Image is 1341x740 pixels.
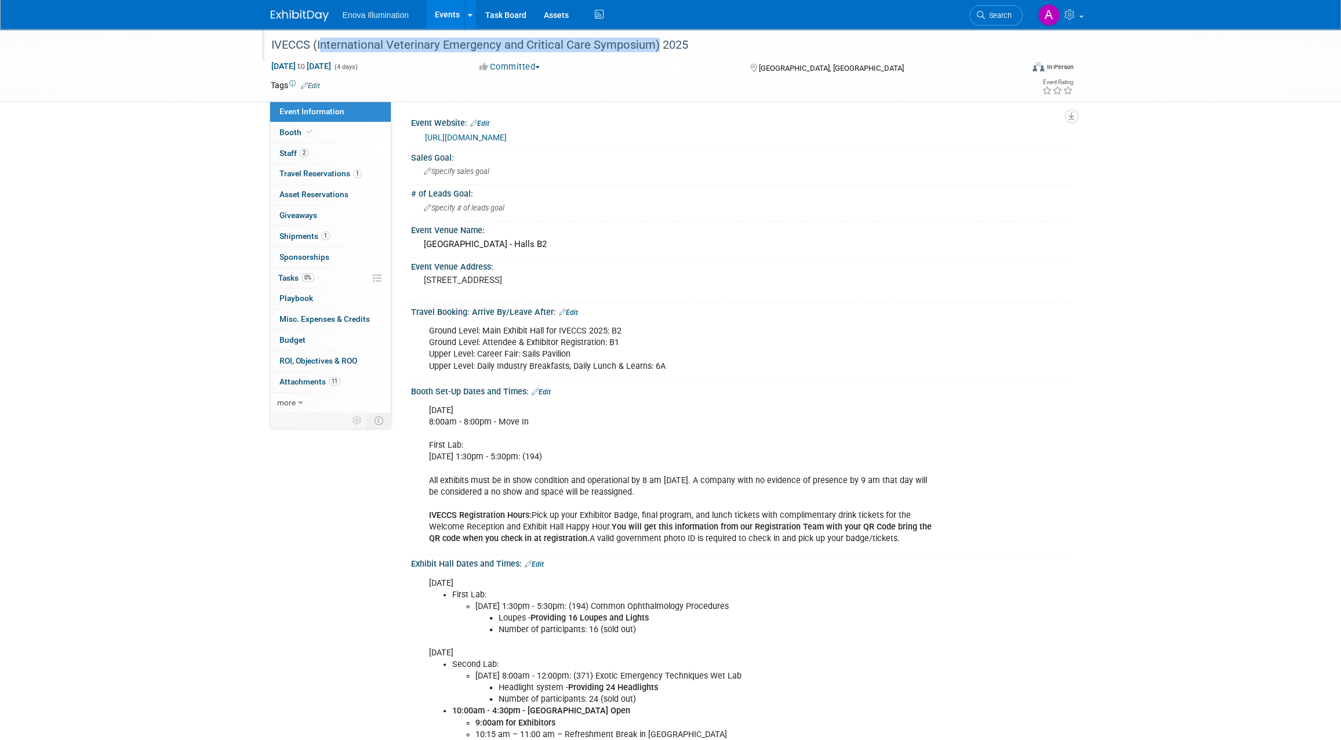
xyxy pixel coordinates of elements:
[499,682,936,694] li: Headlight system -
[271,79,320,91] td: Tags
[270,101,391,122] a: Event Information
[475,718,555,728] b: 9:00am for Exhibitors
[568,683,658,692] b: Providing 24 Headlights
[270,351,391,371] a: ROI, Objectives & ROO
[279,211,317,220] span: Giveaways
[424,275,673,285] pre: [STREET_ADDRESS]
[759,64,904,72] span: [GEOGRAPHIC_DATA], [GEOGRAPHIC_DATA]
[421,320,943,378] div: Ground Level: Main Exhibit Hall for IVECCS 2025: B2 Ground Level: Attendee & Exhibitor Registrati...
[333,63,358,71] span: (4 days)
[277,398,296,407] span: more
[470,119,489,128] a: Edit
[452,706,630,716] b: 10:00am - 4:30pm - [GEOGRAPHIC_DATA] Open
[353,169,362,178] span: 1
[279,335,306,344] span: Budget
[421,399,943,550] div: [DATE] 8:00am - 8:00pm - Move In First Lab: [DATE] 1:30pm - 5:30pm: (194) All exhibits must be in...
[270,372,391,392] a: Attachments11
[270,226,391,246] a: Shipments1
[475,670,936,705] li: [DATE] 8:00am - 12:00pm: (371) Exotic Emergency Techniques Wet Lab
[270,143,391,164] a: Staff2
[411,303,1071,318] div: Travel Booking: Arrive By/Leave After:
[279,377,340,386] span: Attachments
[499,612,936,624] li: Loupes -
[321,231,330,240] span: 1
[329,377,340,386] span: 11
[499,694,936,705] li: Number of participants: 24 (sold out)
[307,129,312,135] i: Booth reservation complete
[1046,63,1073,71] div: In-Person
[270,122,391,143] a: Booth
[271,61,332,71] span: [DATE] [DATE]
[279,252,329,262] span: Sponsorships
[411,383,1071,398] div: Booth Set-Up Dates and Times:
[270,184,391,205] a: Asset Reservations
[367,413,391,428] td: Toggle Event Tabs
[1033,62,1044,71] img: Format-Inperson.png
[1038,4,1060,26] img: Abby Nelson
[270,205,391,226] a: Giveaways
[954,60,1074,78] div: Event Format
[271,10,329,21] img: ExhibitDay
[559,309,578,317] a: Edit
[424,167,489,176] span: Specify sales goal
[279,190,348,199] span: Asset Reservations
[475,601,936,636] li: [DATE] 1:30pm - 5:30pm: (194) Common Ophthalmology Procedures
[532,388,551,396] a: Edit
[424,204,504,212] span: Specify # of leads goal
[411,258,1071,273] div: Event Venue Address:
[452,659,936,705] li: Second Lab:
[499,624,936,636] li: Number of participants: 16 (sold out)
[343,10,409,20] span: Enova Illumination
[279,356,357,365] span: ROI, Objectives & ROO
[267,35,1005,56] div: IVECCS (International Veterinary Emergency and Critical Care Symposium) 2025
[411,114,1071,129] div: Event Website:
[475,61,544,73] button: Committed
[525,560,544,568] a: Edit
[969,5,1023,26] a: Search
[411,149,1071,164] div: Sales Goal:
[411,555,1071,570] div: Exhibit Hall Dates and Times:
[300,148,308,157] span: 2
[270,393,391,413] a: more
[301,273,314,282] span: 0%
[985,11,1012,20] span: Search
[452,589,936,636] li: First Lab:
[279,128,315,137] span: Booth
[270,247,391,267] a: Sponsorships
[420,235,1062,253] div: [GEOGRAPHIC_DATA] - Halls B2
[411,185,1071,199] div: # of Leads Goal:
[270,309,391,329] a: Misc. Expenses & Credits
[411,222,1071,236] div: Event Venue Name:
[270,288,391,309] a: Playbook
[301,82,320,90] a: Edit
[279,231,330,241] span: Shipments
[279,148,308,158] span: Staff
[530,613,649,623] b: Providing 16 Loupes and Lights
[279,314,370,324] span: Misc. Expenses & Credits
[1041,79,1073,85] div: Event Rating
[279,169,362,178] span: Travel Reservations
[270,164,391,184] a: Travel Reservations1
[429,510,532,520] b: IVECCS Registration Hours:
[429,522,932,543] b: You will get this information from our Registration Team with your QR Code bring the QR code when...
[347,413,368,428] td: Personalize Event Tab Strip
[425,133,507,142] a: [URL][DOMAIN_NAME]
[279,293,313,303] span: Playbook
[296,61,307,71] span: to
[279,107,344,116] span: Event Information
[278,273,314,282] span: Tasks
[270,330,391,350] a: Budget
[270,268,391,288] a: Tasks0%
